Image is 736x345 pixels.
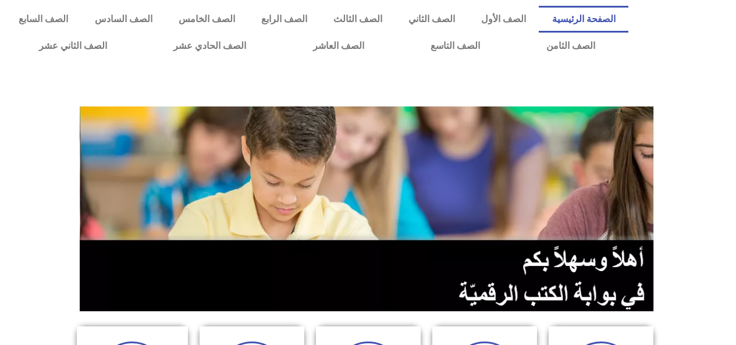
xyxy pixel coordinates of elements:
[397,33,513,59] a: الصف التاسع
[140,33,279,59] a: الصف الحادي عشر
[81,6,165,33] a: الصف السادس
[395,6,468,33] a: الصف الثاني
[165,6,248,33] a: الصف الخامس
[6,6,81,33] a: الصف السابع
[539,6,628,33] a: الصفحة الرئيسية
[248,6,320,33] a: الصف الرابع
[6,33,140,59] a: الصف الثاني عشر
[320,6,395,33] a: الصف الثالث
[280,33,397,59] a: الصف العاشر
[468,6,539,33] a: الصف الأول
[513,33,628,59] a: الصف الثامن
